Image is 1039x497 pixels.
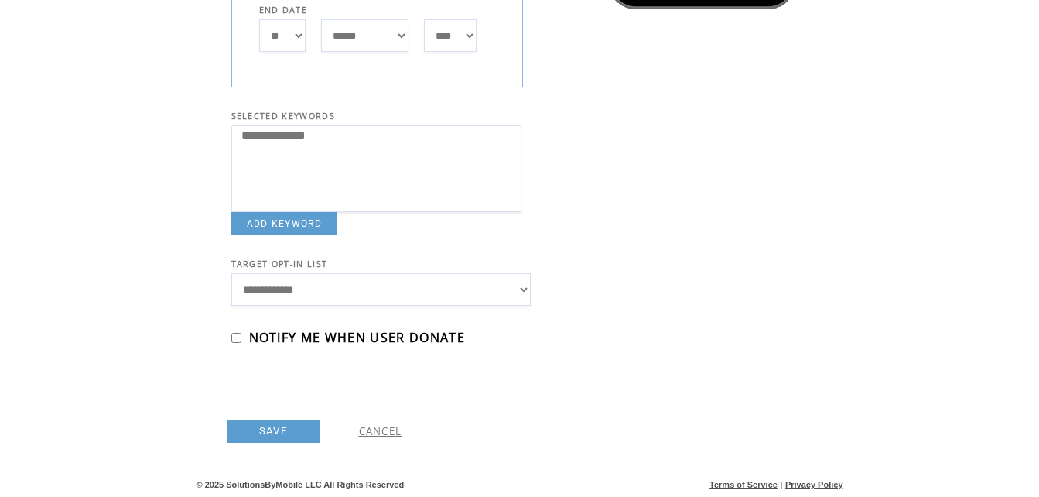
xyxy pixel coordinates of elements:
[231,259,328,269] span: TARGET OPT-IN LIST
[359,424,402,438] a: CANCEL
[231,212,338,235] a: ADD KEYWORD
[197,480,405,489] span: © 2025 SolutionsByMobile LLC All Rights Reserved
[780,480,782,489] span: |
[227,420,320,443] a: SAVE
[231,111,336,122] span: SELECTED KEYWORDS
[709,480,778,489] a: Terms of Service
[259,5,308,15] span: END DATE
[249,329,466,346] span: NOTIFY ME WHEN USER DONATE
[785,480,843,489] a: Privacy Policy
